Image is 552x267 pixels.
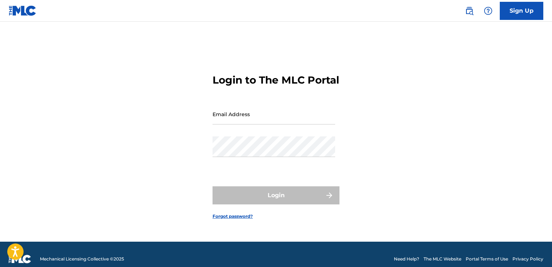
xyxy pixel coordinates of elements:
[481,4,495,18] div: Help
[500,2,543,20] a: Sign Up
[9,255,31,263] img: logo
[512,256,543,262] a: Privacy Policy
[424,256,461,262] a: The MLC Website
[9,5,37,16] img: MLC Logo
[213,213,253,220] a: Forgot password?
[40,256,124,262] span: Mechanical Licensing Collective © 2025
[213,74,339,86] h3: Login to The MLC Portal
[484,7,493,15] img: help
[465,7,474,15] img: search
[462,4,477,18] a: Public Search
[394,256,419,262] a: Need Help?
[466,256,508,262] a: Portal Terms of Use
